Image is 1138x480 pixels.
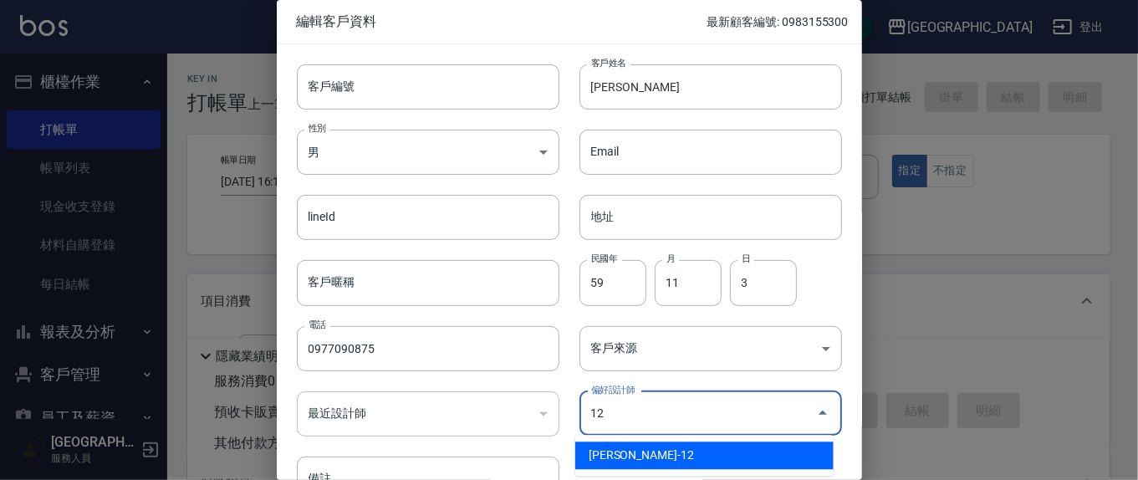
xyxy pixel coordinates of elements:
[707,13,848,31] p: 最新顧客編號: 0983155300
[591,384,635,396] label: 偏好設計師
[591,57,626,69] label: 客戶姓名
[742,253,750,265] label: 日
[297,130,559,175] div: 男
[309,122,326,135] label: 性別
[809,400,836,426] button: Close
[591,253,617,265] label: 民國年
[309,319,326,331] label: 電話
[666,253,675,265] label: 月
[297,13,707,30] span: 編輯客戶資料
[575,442,834,469] li: [PERSON_NAME]-12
